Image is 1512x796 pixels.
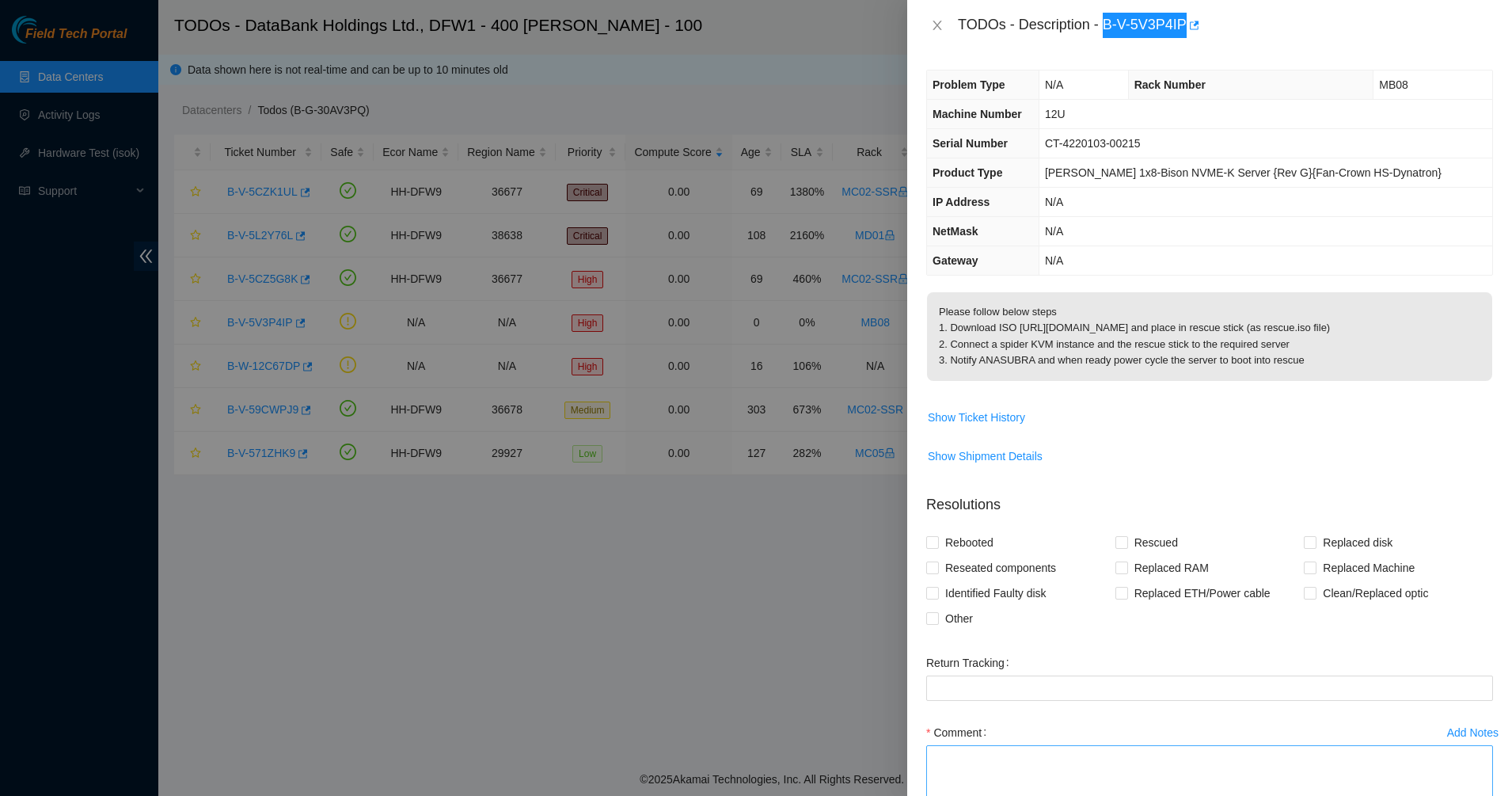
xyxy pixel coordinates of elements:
button: Close [926,18,948,33]
div: TODOs - Description - B-V-5V3P4IP [958,13,1493,38]
button: Add Notes [1446,720,1499,745]
p: Resolutions [926,482,1493,516]
span: Other [939,606,979,631]
span: Serial Number [933,137,1008,150]
span: N/A [1045,196,1063,208]
span: close [931,19,944,32]
span: Identified Faulty disk [939,581,1053,606]
span: Rebooted [939,530,1000,555]
span: Machine Number [933,108,1022,120]
span: Show Shipment Details [928,448,1043,465]
label: Return Tracking [926,650,1016,676]
span: Gateway [933,254,978,267]
span: Rescued [1128,530,1184,555]
span: Reseated components [939,555,1062,581]
span: CT-4220103-00215 [1045,137,1141,150]
div: Add Notes [1447,727,1499,738]
span: 12U [1045,108,1066,120]
span: NetMask [933,225,978,238]
span: Product Type [933,166,1002,179]
span: Replaced Machine [1316,555,1421,581]
span: Replaced disk [1316,530,1399,555]
span: Replaced RAM [1128,555,1215,581]
span: N/A [1045,225,1063,238]
span: IP Address [933,196,990,208]
span: Show Ticket History [928,409,1025,426]
span: Problem Type [933,78,1005,91]
span: MB08 [1379,78,1408,91]
p: Please follow below steps 1. Download ISO [URL][DOMAIN_NAME] and place in rescue stick (as rescue... [927,292,1492,381]
span: N/A [1045,254,1063,267]
span: [PERSON_NAME] 1x8-Bison NVME-K Server {Rev G}{Fan-Crown HS-Dynatron} [1045,166,1442,179]
label: Comment [926,720,993,745]
button: Show Shipment Details [927,444,1043,469]
span: Clean/Replaced optic [1316,581,1434,606]
span: Replaced ETH/Power cable [1128,581,1277,606]
button: Show Ticket History [927,405,1026,430]
span: N/A [1045,78,1063,91]
span: Rack Number [1134,78,1206,91]
input: Return Tracking [926,676,1493,701]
